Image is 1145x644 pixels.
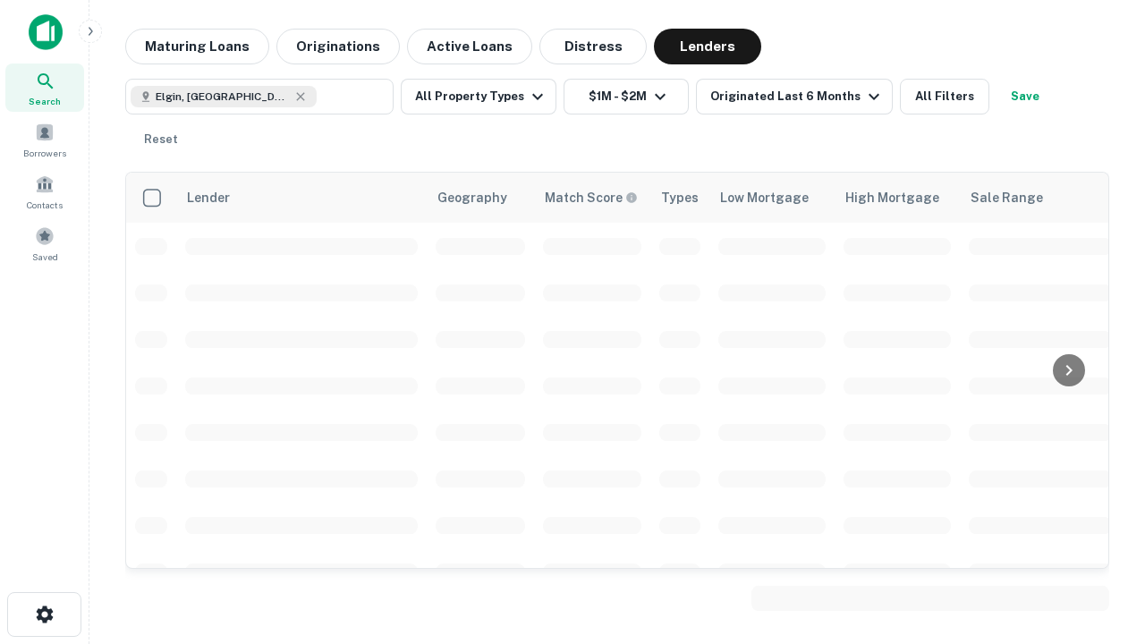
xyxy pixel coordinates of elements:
button: Lenders [654,29,761,64]
th: Capitalize uses an advanced AI algorithm to match your search with the best lender. The match sco... [534,173,650,223]
th: Low Mortgage [709,173,835,223]
button: All Filters [900,79,989,114]
div: Sale Range [971,187,1043,208]
th: Types [650,173,709,223]
button: $1M - $2M [564,79,689,114]
button: Originated Last 6 Months [696,79,893,114]
div: Lender [187,187,230,208]
img: capitalize-icon.png [29,14,63,50]
div: Geography [437,187,507,208]
div: Originated Last 6 Months [710,86,885,107]
h6: Match Score [545,188,634,208]
th: Geography [427,173,534,223]
button: All Property Types [401,79,556,114]
span: Borrowers [23,146,66,160]
button: Save your search to get updates of matches that match your search criteria. [997,79,1054,114]
th: High Mortgage [835,173,960,223]
button: Distress [539,29,647,64]
a: Search [5,64,84,112]
a: Contacts [5,167,84,216]
button: Maturing Loans [125,29,269,64]
div: Types [661,187,699,208]
span: Contacts [27,198,63,212]
button: Originations [276,29,400,64]
th: Lender [176,173,427,223]
button: Reset [132,122,190,157]
span: Elgin, [GEOGRAPHIC_DATA], [GEOGRAPHIC_DATA] [156,89,290,105]
span: Saved [32,250,58,264]
div: Low Mortgage [720,187,809,208]
a: Borrowers [5,115,84,164]
div: High Mortgage [845,187,939,208]
th: Sale Range [960,173,1121,223]
span: Search [29,94,61,108]
button: Active Loans [407,29,532,64]
iframe: Chat Widget [1056,501,1145,587]
div: Capitalize uses an advanced AI algorithm to match your search with the best lender. The match sco... [545,188,638,208]
a: Saved [5,219,84,267]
